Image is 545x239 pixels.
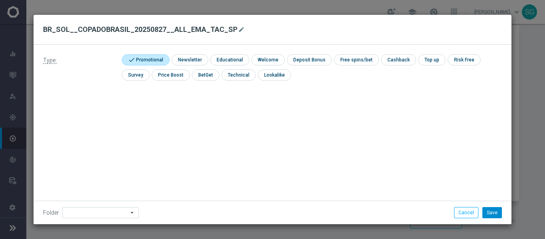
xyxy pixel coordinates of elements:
i: arrow_drop_down [128,207,136,218]
button: Cancel [454,207,478,218]
button: mode_edit [237,25,247,34]
h2: BR_SOL__COPADOBRASIL_20250827__ALL_EMA_TAC_SP [43,25,237,34]
span: Type: [43,57,57,64]
button: Save [482,207,502,218]
label: Folder [43,209,59,216]
i: mode_edit [238,26,245,33]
